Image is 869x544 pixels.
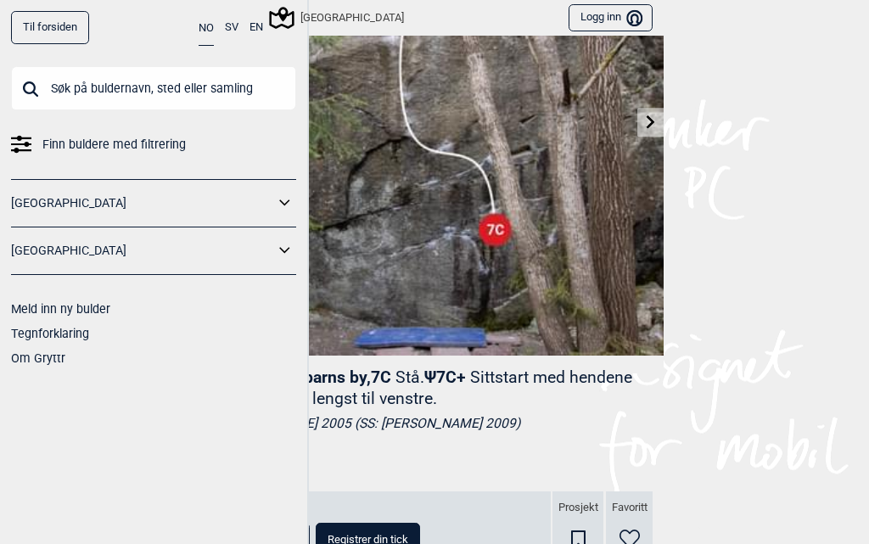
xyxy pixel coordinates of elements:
input: Søk på buldernavn, sted eller samling [11,66,296,110]
a: Finn buldere med filtrering [11,132,296,157]
button: Logg inn [569,4,653,32]
button: NO [199,11,214,46]
span: Finn buldere med filtrering [42,132,186,157]
span: Favoritt [612,501,648,515]
a: Til forsiden [11,11,89,44]
a: Tegnforklaring [11,327,89,340]
p: Stå. [395,367,424,387]
div: [PERSON_NAME] 2005 (SS: [PERSON_NAME] 2009) [216,415,653,432]
a: [GEOGRAPHIC_DATA] [11,238,274,263]
div: [GEOGRAPHIC_DATA] [272,8,404,28]
a: Meld inn ny bulder [11,302,110,316]
span: Ψ 7C+ [216,367,632,408]
p: Sittstart med hendene på krimpene lengst til venstre. [216,367,632,408]
a: [GEOGRAPHIC_DATA] [11,191,274,216]
a: Om Gryttr [11,351,65,365]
